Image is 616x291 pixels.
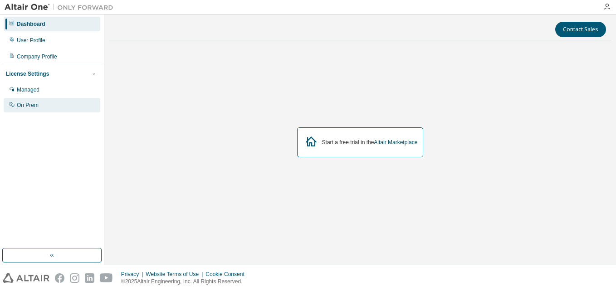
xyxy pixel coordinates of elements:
[17,102,39,109] div: On Prem
[146,271,205,278] div: Website Terms of Use
[322,139,418,146] div: Start a free trial in the
[17,20,45,28] div: Dashboard
[17,37,45,44] div: User Profile
[555,22,606,37] button: Contact Sales
[17,86,39,93] div: Managed
[121,271,146,278] div: Privacy
[70,273,79,283] img: instagram.svg
[121,278,250,286] p: © 2025 Altair Engineering, Inc. All Rights Reserved.
[55,273,64,283] img: facebook.svg
[17,53,57,60] div: Company Profile
[6,70,49,78] div: License Settings
[100,273,113,283] img: youtube.svg
[5,3,118,12] img: Altair One
[374,139,417,145] a: Altair Marketplace
[85,273,94,283] img: linkedin.svg
[3,273,49,283] img: altair_logo.svg
[205,271,249,278] div: Cookie Consent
